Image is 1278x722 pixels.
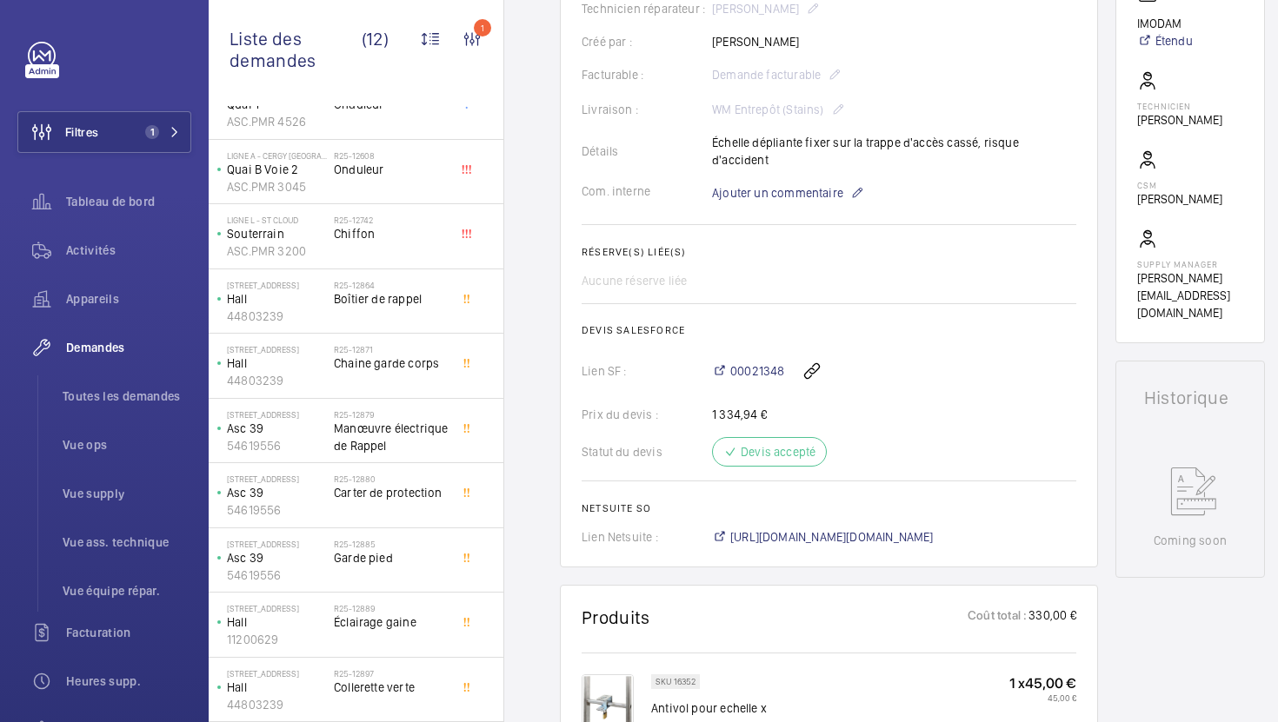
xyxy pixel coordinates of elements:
p: Hall [227,354,327,372]
p: 44803239 [227,308,327,325]
p: 54619556 [227,437,327,454]
span: Activités [66,242,191,259]
h2: R25-12880 [334,474,449,484]
button: Filtres1 [17,111,191,153]
p: ASC.PMR 3200 [227,242,327,260]
p: [STREET_ADDRESS] [227,668,327,679]
a: 00021348 [712,362,784,380]
a: Étendu [1137,32,1193,50]
p: 44803239 [227,696,327,713]
span: Garde pied [334,549,449,566]
p: Ligne L - ST CLOUD [227,215,327,225]
span: 1 [145,125,159,139]
p: IMODAM [1137,15,1193,32]
p: 44803239 [227,372,327,389]
h2: R25-12885 [334,539,449,549]
p: [STREET_ADDRESS] [227,409,327,420]
p: [STREET_ADDRESS] [227,344,327,354]
span: Demandes [66,339,191,356]
p: 45,00 € [1009,692,1076,703]
p: 1 x 45,00 € [1009,674,1076,692]
p: [STREET_ADDRESS] [227,603,327,613]
p: [STREET_ADDRESS] [227,280,327,290]
p: Coût total : [968,606,1027,628]
span: Vue équipe répar. [63,582,191,599]
h1: Produits [582,606,650,628]
h2: Réserve(s) liée(s) [582,246,1076,258]
h2: R25-12897 [334,668,449,679]
p: Asc 39 [227,549,327,566]
a: [URL][DOMAIN_NAME][DOMAIN_NAME] [712,528,934,546]
h1: Historique [1144,389,1236,407]
p: CSM [1137,180,1222,190]
span: Carter de protection [334,484,449,501]
h2: R25-12864 [334,280,449,290]
p: Technicien [1137,101,1222,111]
span: Toutes les demandes [63,387,191,405]
span: [URL][DOMAIN_NAME][DOMAIN_NAME] [730,528,934,546]
h2: R25-12608 [334,150,449,161]
p: Quai B Voie 2 [227,161,327,178]
p: Coming soon [1154,532,1227,549]
span: Éclairage gaine [334,613,449,631]
p: Souterrain [227,225,327,242]
p: [PERSON_NAME] [1137,111,1222,129]
span: Manœuvre électrique de Rappel [334,420,449,454]
h2: R25-12871 [334,344,449,354]
p: Asc 39 [227,484,327,501]
h2: R25-12889 [334,603,449,613]
p: Antivol pour echelle x [651,699,798,717]
h2: R25-12879 [334,409,449,420]
h2: R25-12742 [334,215,449,225]
p: SKU 16352 [656,679,696,685]
p: ASC.PMR 4526 [227,113,327,130]
span: Vue ops [63,436,191,454]
p: 54619556 [227,566,327,584]
p: 11200629 [227,631,327,648]
h2: Devis Salesforce [582,324,1076,336]
span: Facturation [66,624,191,641]
p: Hall [227,679,327,696]
span: Vue supply [63,485,191,502]
h2: Netsuite SO [582,502,1076,514]
span: Ajouter un commentaire [712,184,843,202]
span: Collerette verte [334,679,449,696]
p: 330,00 € [1027,606,1075,628]
p: Hall [227,613,327,631]
span: Onduleur [334,161,449,178]
span: Chaine garde corps [334,354,449,372]
p: Supply manager [1137,259,1243,269]
p: Hall [227,290,327,308]
p: 54619556 [227,501,327,519]
p: Asc 39 [227,420,327,437]
p: Ligne A - CERGY [GEOGRAPHIC_DATA] [227,150,327,161]
span: Heures supp. [66,672,191,690]
span: Boîtier de rappel [334,290,449,308]
p: [PERSON_NAME][EMAIL_ADDRESS][DOMAIN_NAME] [1137,269,1243,321]
p: ASC.PMR 3045 [227,178,327,195]
p: [STREET_ADDRESS] [227,474,327,484]
span: Appareils [66,290,191,308]
span: Tableau de bord [66,193,191,210]
span: Vue ass. technique [63,533,191,551]
p: [PERSON_NAME] [1137,190,1222,208]
span: Filtres [65,123,98,141]
span: Liste des demandes [230,28,362,71]
span: 00021348 [730,362,784,380]
span: Chiffon [334,225,449,242]
p: [STREET_ADDRESS] [227,539,327,549]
